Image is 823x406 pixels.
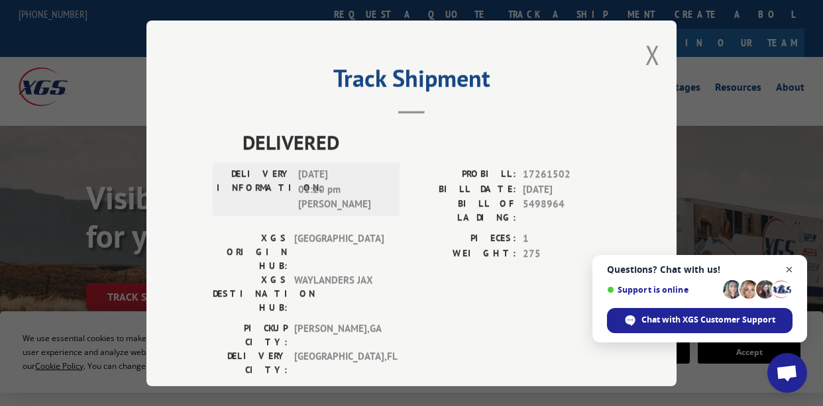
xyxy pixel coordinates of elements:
[641,314,775,326] span: Chat with XGS Customer Support
[607,308,793,333] div: Chat with XGS Customer Support
[523,181,610,197] span: [DATE]
[781,262,798,278] span: Close chat
[294,231,384,273] span: [GEOGRAPHIC_DATA]
[243,127,610,157] span: DELIVERED
[523,167,610,182] span: 17261502
[213,349,288,377] label: DELIVERY CITY:
[411,167,516,182] label: PROBILL:
[607,285,718,295] span: Support is online
[411,246,516,261] label: WEIGHT:
[411,181,516,197] label: BILL DATE:
[523,197,610,225] span: 5498964
[294,321,384,349] span: [PERSON_NAME] , GA
[411,197,516,225] label: BILL OF LADING:
[767,353,807,393] div: Open chat
[607,264,793,275] span: Questions? Chat with us!
[298,167,388,212] span: [DATE] 01:20 pm [PERSON_NAME]
[294,273,384,315] span: WAYLANDERS JAX
[294,349,384,377] span: [GEOGRAPHIC_DATA] , FL
[523,231,610,246] span: 1
[213,231,288,273] label: XGS ORIGIN HUB:
[213,321,288,349] label: PICKUP CITY:
[217,167,292,212] label: DELIVERY INFORMATION:
[213,69,610,94] h2: Track Shipment
[523,246,610,261] span: 275
[645,37,660,72] button: Close modal
[411,231,516,246] label: PIECES:
[213,273,288,315] label: XGS DESTINATION HUB:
